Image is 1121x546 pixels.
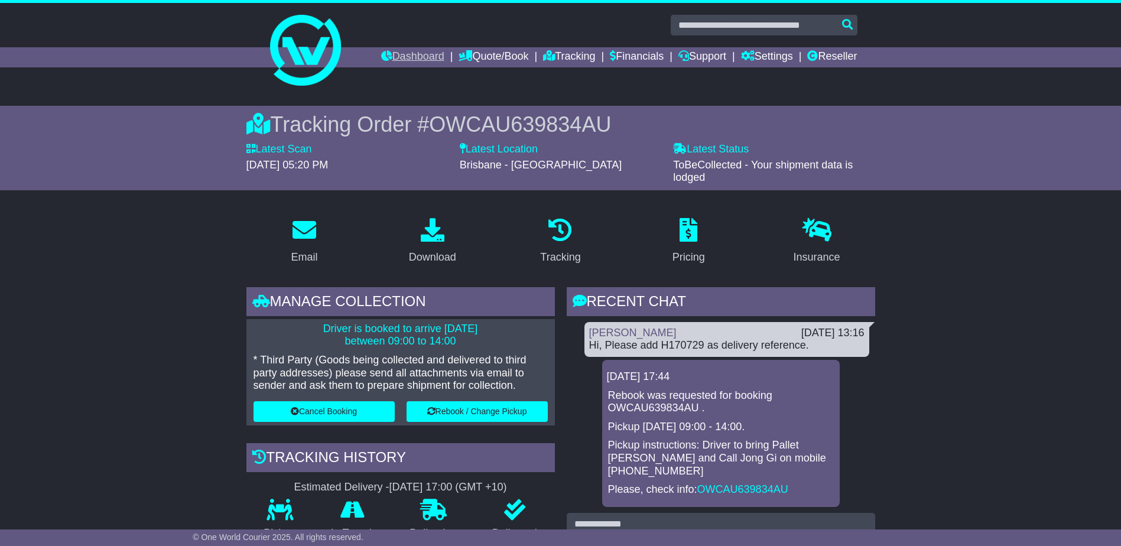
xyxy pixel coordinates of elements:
[610,47,664,67] a: Financials
[567,287,875,319] div: RECENT CHAT
[741,47,793,67] a: Settings
[246,481,555,494] div: Estimated Delivery -
[608,421,834,434] p: Pickup [DATE] 09:00 - 14:00.
[392,527,475,540] p: Delivering
[794,249,840,265] div: Insurance
[460,159,622,171] span: Brisbane - [GEOGRAPHIC_DATA]
[246,112,875,137] div: Tracking Order #
[673,143,749,156] label: Latest Status
[807,47,857,67] a: Reseller
[589,327,677,339] a: [PERSON_NAME]
[608,483,834,496] p: Please, check info:
[460,143,538,156] label: Latest Location
[246,159,329,171] span: [DATE] 05:20 PM
[246,143,312,156] label: Latest Scan
[254,323,548,348] p: Driver is booked to arrive [DATE] between 09:00 to 14:00
[291,249,317,265] div: Email
[407,401,548,422] button: Rebook / Change Pickup
[608,389,834,415] p: Rebook was requested for booking OWCAU639834AU .
[665,214,713,269] a: Pricing
[678,47,726,67] a: Support
[672,249,705,265] div: Pricing
[193,532,363,542] span: © One World Courier 2025. All rights reserved.
[697,483,788,495] a: OWCAU639834AU
[786,214,848,269] a: Insurance
[429,112,611,136] span: OWCAU639834AU
[381,47,444,67] a: Dashboard
[607,370,835,383] div: [DATE] 17:44
[673,159,853,184] span: ToBeCollected - Your shipment data is lodged
[313,527,392,540] p: In Transit
[801,327,865,340] div: [DATE] 13:16
[246,527,314,540] p: Pickup
[246,443,555,475] div: Tracking history
[254,401,395,422] button: Cancel Booking
[543,47,595,67] a: Tracking
[409,249,456,265] div: Download
[283,214,325,269] a: Email
[254,354,548,392] p: * Third Party (Goods being collected and delivered to third party addresses) please send all atta...
[401,214,464,269] a: Download
[459,47,528,67] a: Quote/Book
[608,439,834,477] p: Pickup instructions: Driver to bring Pallet [PERSON_NAME] and Call Jong Gi on mobile [PHONE_NUMBER]
[389,481,507,494] div: [DATE] 17:00 (GMT +10)
[246,287,555,319] div: Manage collection
[532,214,588,269] a: Tracking
[540,249,580,265] div: Tracking
[475,527,555,540] p: Delivered
[589,339,865,352] div: Hi, Please add H170729 as delivery reference.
